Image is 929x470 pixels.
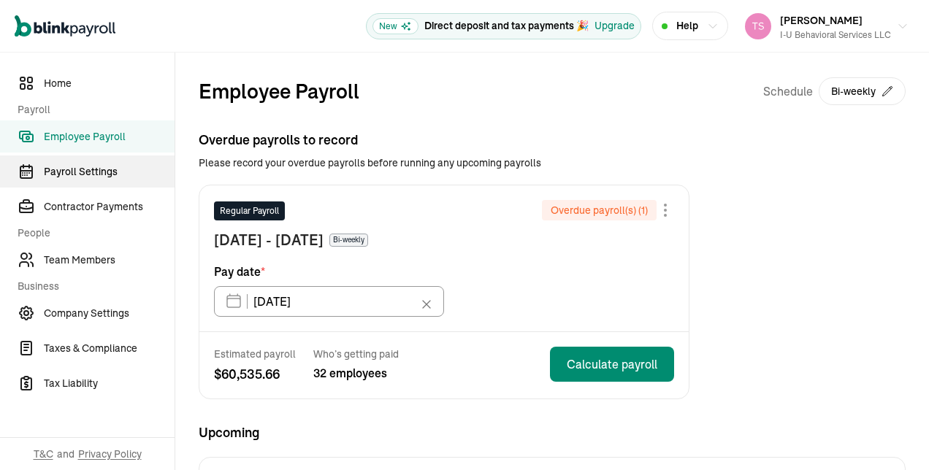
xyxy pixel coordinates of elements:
[739,8,914,45] button: [PERSON_NAME]I-U Behavioral Services LLC
[15,5,115,47] nav: Global
[199,155,906,170] span: Please record your overdue payrolls before running any upcoming payrolls
[44,199,175,215] span: Contractor Payments
[214,364,296,384] span: $ 60,535.66
[78,447,142,461] span: Privacy Policy
[34,447,53,461] span: T&C
[780,28,891,42] div: I-U Behavioral Services LLC
[44,129,175,145] span: Employee Payroll
[199,423,906,442] span: Upcoming
[18,226,166,241] span: People
[652,12,728,40] button: Help
[595,18,635,34] button: Upgrade
[676,18,698,34] span: Help
[214,286,444,317] input: XX/XX/XX
[856,400,929,470] iframe: Chat Widget
[18,102,166,117] span: Payroll
[44,341,175,356] span: Taxes & Compliance
[199,76,359,107] h2: Employee Payroll
[780,14,863,27] span: [PERSON_NAME]
[763,76,906,107] div: Schedule
[214,229,324,251] span: [DATE] - [DATE]
[44,76,175,91] span: Home
[372,18,418,34] span: New
[424,18,589,34] p: Direct deposit and tax payments 🎉
[313,347,399,361] span: Who’s getting paid
[313,364,399,382] span: 32 employees
[214,263,265,280] span: Pay date
[550,347,674,382] button: Calculate payroll
[199,130,906,150] span: Overdue payrolls to record
[44,306,175,321] span: Company Settings
[18,279,166,294] span: Business
[329,234,368,247] span: Bi-weekly
[220,204,279,217] span: Regular Payroll
[44,164,175,180] span: Payroll Settings
[819,77,906,105] button: Bi-weekly
[551,203,648,217] span: Overdue payroll(s) ( 1 )
[214,347,296,361] span: Estimated payroll
[44,253,175,268] span: Team Members
[44,376,175,391] span: Tax Liability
